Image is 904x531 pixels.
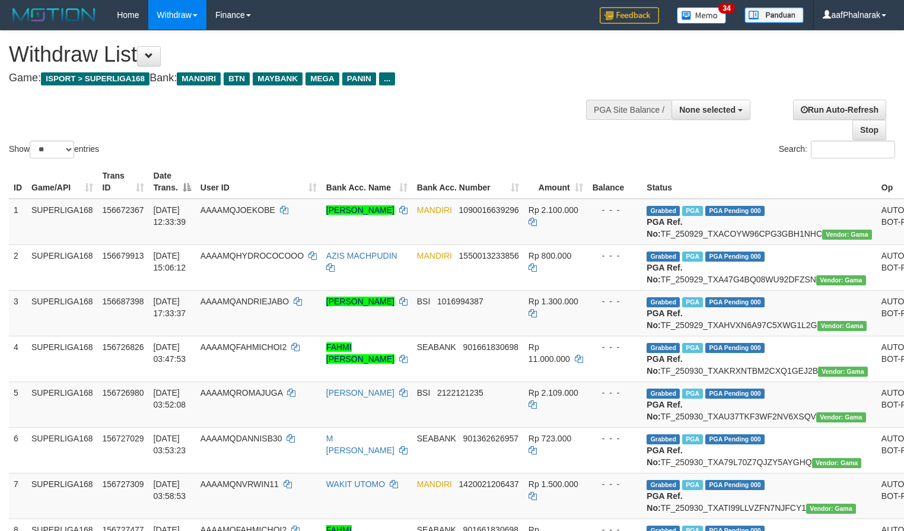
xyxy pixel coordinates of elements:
div: - - - [593,478,638,490]
span: Marked by aafsengchandara [682,206,703,216]
a: [PERSON_NAME] [326,205,394,215]
a: M [PERSON_NAME] [326,434,394,455]
img: Button%20Memo.svg [677,7,727,24]
span: 156679913 [103,251,144,260]
span: PGA Pending [705,252,765,262]
td: 1 [9,199,27,245]
td: SUPERLIGA168 [27,427,98,473]
span: Copy 2122121235 to clipboard [437,388,483,398]
span: Grabbed [647,480,680,490]
span: 156687398 [103,297,144,306]
b: PGA Ref. No: [647,400,682,421]
b: PGA Ref. No: [647,217,682,239]
span: Copy 1420021206437 to clipboard [459,479,519,489]
span: Rp 2.109.000 [529,388,578,398]
td: TF_250930_TXAKRXNTBM2CXQ1GEJ2B [642,336,876,381]
span: 156727029 [103,434,144,443]
span: Marked by aafandaneth [682,343,703,353]
div: - - - [593,204,638,216]
label: Search: [779,141,895,158]
span: PGA Pending [705,480,765,490]
td: 3 [9,290,27,336]
span: Marked by aafsoycanthlai [682,297,703,307]
a: Run Auto-Refresh [793,100,886,120]
span: Rp 1.500.000 [529,479,578,489]
b: PGA Ref. No: [647,446,682,467]
td: TF_250930_TXA79L70Z7QJZY5AYGHQ [642,427,876,473]
span: [DATE] 03:52:08 [154,388,186,409]
td: 5 [9,381,27,427]
span: AAAAMQHYDROCOCOOO [200,251,304,260]
div: PGA Site Balance / [586,100,671,120]
span: Vendor URL: https://trx31.1velocity.biz [806,504,856,514]
input: Search: [811,141,895,158]
span: PGA Pending [705,297,765,307]
span: Rp 11.000.000 [529,342,570,364]
span: Marked by aafromsomean [682,389,703,399]
span: Rp 800.000 [529,251,571,260]
span: Copy 901362626957 to clipboard [463,434,518,443]
span: Vendor URL: https://trx31.1velocity.biz [816,412,866,422]
span: Grabbed [647,206,680,216]
span: AAAAMQROMAJUGA [200,388,282,398]
th: Date Trans.: activate to sort column descending [149,165,196,199]
a: WAKIT UTOMO [326,479,385,489]
button: None selected [671,100,750,120]
td: TF_250929_TXAHVXN6A97C5XWG1L2G [642,290,876,336]
td: SUPERLIGA168 [27,473,98,519]
td: 2 [9,244,27,290]
b: PGA Ref. No: [647,309,682,330]
span: Rp 723.000 [529,434,571,443]
span: Marked by aafsengchandara [682,252,703,262]
span: [DATE] 03:58:53 [154,479,186,501]
a: FAHMI [PERSON_NAME] [326,342,394,364]
th: User ID: activate to sort column ascending [196,165,322,199]
div: - - - [593,295,638,307]
span: PGA Pending [705,389,765,399]
span: Vendor URL: https://trx31.1velocity.biz [812,458,862,468]
th: Game/API: activate to sort column ascending [27,165,98,199]
span: Grabbed [647,297,680,307]
td: 4 [9,336,27,381]
span: 156726980 [103,388,144,398]
span: Grabbed [647,434,680,444]
span: Marked by aafandaneth [682,434,703,444]
span: PGA Pending [705,206,765,216]
td: SUPERLIGA168 [27,199,98,245]
td: TF_250930_TXAU37TKF3WF2NV6XSQV [642,381,876,427]
td: TF_250929_TXACOYW96CPG3GBH1NHC [642,199,876,245]
span: Copy 1016994387 to clipboard [437,297,483,306]
a: [PERSON_NAME] [326,388,394,398]
a: Stop [852,120,886,140]
span: 156727309 [103,479,144,489]
span: Marked by aafromsomean [682,480,703,490]
span: MEGA [305,72,339,85]
span: [DATE] 03:53:23 [154,434,186,455]
td: TF_250929_TXA47G4BQ08WU92DFZSN [642,244,876,290]
a: AZIS MACHPUDIN [326,251,397,260]
span: MAYBANK [253,72,303,85]
span: Copy 1090016639296 to clipboard [459,205,519,215]
span: Vendor URL: https://trx31.1velocity.biz [816,275,866,285]
th: ID [9,165,27,199]
span: Vendor URL: https://trx31.1velocity.biz [822,230,872,240]
span: Grabbed [647,389,680,399]
span: MANDIRI [417,479,452,489]
th: Amount: activate to sort column ascending [524,165,588,199]
span: [DATE] 15:06:12 [154,251,186,272]
span: SEABANK [417,434,456,443]
img: MOTION_logo.png [9,6,99,24]
span: BSI [417,297,431,306]
span: PGA Pending [705,343,765,353]
span: Rp 1.300.000 [529,297,578,306]
th: Balance [588,165,642,199]
td: 6 [9,427,27,473]
span: None selected [679,105,736,115]
td: SUPERLIGA168 [27,336,98,381]
img: Feedback.jpg [600,7,659,24]
label: Show entries [9,141,99,158]
span: [DATE] 12:33:39 [154,205,186,227]
div: - - - [593,387,638,399]
span: ISPORT > SUPERLIGA168 [41,72,149,85]
span: Rp 2.100.000 [529,205,578,215]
